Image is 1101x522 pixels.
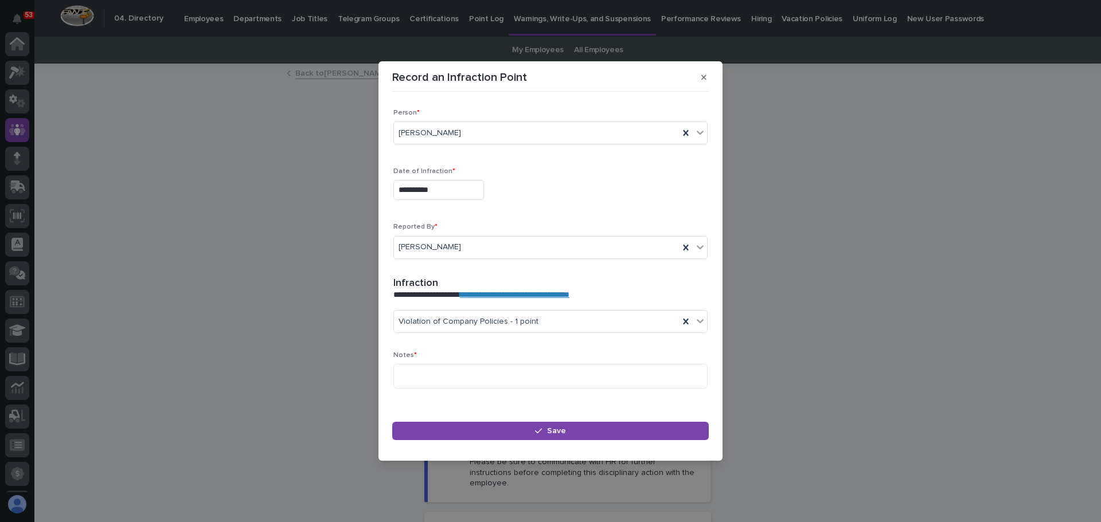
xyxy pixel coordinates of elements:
button: Save [392,422,709,440]
span: Date of Infraction [393,168,455,175]
span: Person [393,109,420,116]
span: [PERSON_NAME] [399,241,461,253]
span: Reported By [393,223,438,230]
span: Notes [393,352,417,359]
span: [PERSON_NAME] [399,127,461,139]
span: Save [547,427,566,435]
span: Violation of Company Policies - 1 point [399,316,538,328]
p: Record an Infraction Point [392,70,527,84]
h2: Infraction [393,277,438,290]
